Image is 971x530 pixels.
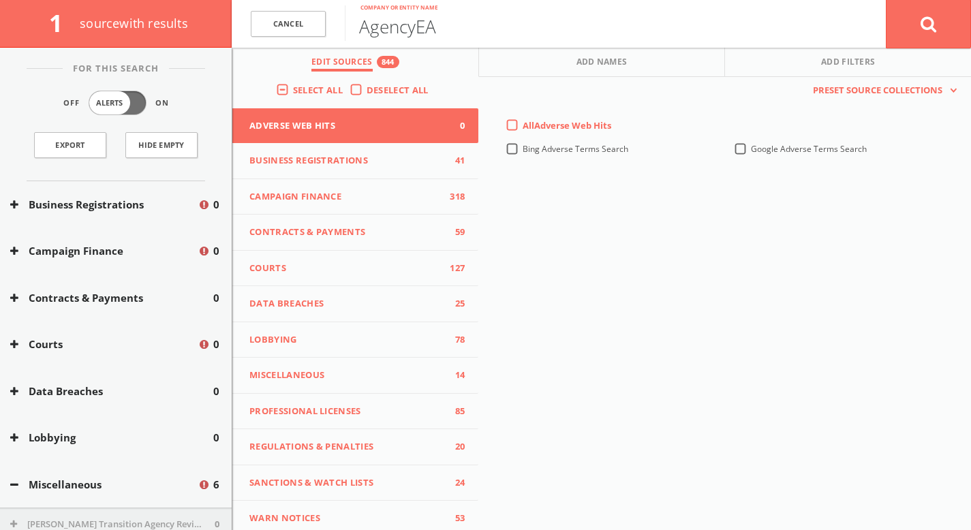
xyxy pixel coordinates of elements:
span: Sanctions & Watch Lists [249,476,444,490]
span: 0 [213,430,219,446]
span: 78 [444,333,465,347]
span: Google Adverse Terms Search [751,143,867,155]
span: Adverse Web Hits [249,119,444,133]
button: Campaign Finance [10,243,198,259]
button: Miscellaneous [10,477,198,493]
button: Professional Licenses85 [232,394,478,430]
span: Courts [249,262,444,275]
span: source with results [80,15,188,31]
span: 25 [444,297,465,311]
span: 0 [444,119,465,133]
span: 59 [444,225,465,239]
span: 318 [444,190,465,204]
span: 20 [444,440,465,454]
span: Off [63,97,80,109]
button: Edit Sources844 [232,48,479,77]
span: Lobbying [249,333,444,347]
span: Add Names [576,56,628,72]
span: 85 [444,405,465,418]
span: 0 [213,243,219,259]
button: Business Registrations [10,197,198,213]
span: 0 [213,197,219,213]
span: Edit Sources [311,56,373,72]
span: 6 [213,477,219,493]
button: Regulations & Penalties20 [232,429,478,465]
span: For This Search [63,62,169,76]
button: Sanctions & Watch Lists24 [232,465,478,501]
span: Data Breaches [249,297,444,311]
a: Cancel [251,11,326,37]
span: 127 [444,262,465,275]
button: Contracts & Payments [10,290,213,306]
span: 0 [213,384,219,399]
span: Professional Licenses [249,405,444,418]
span: 41 [444,154,465,168]
span: 53 [444,512,465,525]
button: Lobbying78 [232,322,478,358]
button: Contracts & Payments59 [232,215,478,251]
span: Add Filters [821,56,876,72]
span: Select All [293,84,343,96]
span: Miscellaneous [249,369,444,382]
div: 844 [377,56,399,68]
span: WARN Notices [249,512,444,525]
button: Business Registrations41 [232,143,478,179]
span: All Adverse Web Hits [523,119,611,131]
button: Add Names [479,48,726,77]
span: Regulations & Penalties [249,440,444,454]
button: Adverse Web Hits0 [232,108,478,144]
span: 0 [213,290,219,306]
span: 24 [444,476,465,490]
span: Bing Adverse Terms Search [523,143,628,155]
button: Lobbying [10,430,213,446]
button: Campaign Finance318 [232,179,478,215]
span: 14 [444,369,465,382]
button: Data Breaches25 [232,286,478,322]
button: Data Breaches [10,384,213,399]
span: 0 [213,337,219,352]
button: Add Filters [725,48,971,77]
span: Contracts & Payments [249,225,444,239]
span: Deselect All [367,84,429,96]
button: Hide Empty [125,132,198,158]
button: Courts127 [232,251,478,287]
span: Business Registrations [249,154,444,168]
button: Preset Source Collections [806,84,957,97]
a: Export [34,132,106,158]
button: Courts [10,337,198,352]
span: Campaign Finance [249,190,444,204]
button: Miscellaneous14 [232,358,478,394]
span: 1 [49,7,74,39]
span: Preset Source Collections [806,84,949,97]
span: On [155,97,169,109]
